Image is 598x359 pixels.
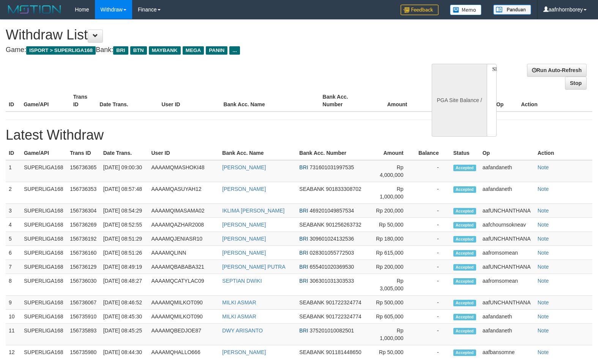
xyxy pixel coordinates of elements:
[299,278,308,284] span: BRI
[369,90,419,112] th: Amount
[326,222,361,228] span: 901256263732
[326,349,361,355] span: 901181448650
[415,296,450,310] td: -
[222,222,266,228] a: [PERSON_NAME]
[6,296,21,310] td: 9
[310,264,354,270] span: 655401020369530
[538,313,549,320] a: Note
[219,146,296,160] th: Bank Acc. Name
[21,232,67,246] td: SUPERLIGA168
[453,186,476,193] span: Accepted
[370,232,415,246] td: Rp 180,000
[310,208,354,214] span: 469201049857534
[480,218,535,232] td: aafchournsokneav
[6,27,391,43] h1: Withdraw List
[320,90,369,112] th: Bank Acc. Number
[370,218,415,232] td: Rp 50,000
[206,46,227,55] span: PANIN
[493,90,518,112] th: Op
[100,246,148,260] td: [DATE] 08:51:26
[310,236,354,242] span: 309601024132536
[453,328,476,334] span: Accepted
[222,186,266,192] a: [PERSON_NAME]
[67,310,100,324] td: 156735910
[299,349,324,355] span: SEABANK
[6,246,21,260] td: 6
[310,328,354,334] span: 375201010082501
[6,146,21,160] th: ID
[310,278,354,284] span: 306301031303533
[538,264,549,270] a: Note
[453,350,476,356] span: Accepted
[222,349,266,355] a: [PERSON_NAME]
[453,165,476,171] span: Accepted
[21,274,67,296] td: SUPERLIGA168
[67,204,100,218] td: 156736304
[100,204,148,218] td: [DATE] 08:54:29
[148,324,219,345] td: AAAAMQBEDJOE87
[535,146,592,160] th: Action
[296,146,370,160] th: Bank Acc. Number
[148,146,219,160] th: User ID
[370,274,415,296] td: Rp 3,005,000
[527,64,587,77] a: Run Auto-Refresh
[565,77,587,90] a: Stop
[415,260,450,274] td: -
[299,328,308,334] span: BRI
[370,146,415,160] th: Amount
[21,260,67,274] td: SUPERLIGA168
[21,218,67,232] td: SUPERLIGA168
[415,160,450,182] td: -
[538,250,549,256] a: Note
[148,232,219,246] td: AAAAMQJENIASR10
[100,232,148,246] td: [DATE] 08:51:29
[480,246,535,260] td: aafromsomean
[148,182,219,204] td: AAAAMQASUYAH12
[299,313,324,320] span: SEABANK
[310,250,354,256] span: 028301055772503
[415,232,450,246] td: -
[6,160,21,182] td: 1
[6,232,21,246] td: 5
[221,90,320,112] th: Bank Acc. Name
[480,232,535,246] td: aafUNCHANTHANA
[415,324,450,345] td: -
[299,208,308,214] span: BRI
[370,204,415,218] td: Rp 200,000
[299,264,308,270] span: BRI
[6,182,21,204] td: 2
[299,250,308,256] span: BRI
[148,260,219,274] td: AAAAMQBABABA321
[415,204,450,218] td: -
[401,5,439,15] img: Feedback.jpg
[100,324,148,345] td: [DATE] 08:45:25
[538,208,549,214] a: Note
[100,146,148,160] th: Date Trans.
[538,236,549,242] a: Note
[67,160,100,182] td: 156736365
[21,246,67,260] td: SUPERLIGA168
[370,246,415,260] td: Rp 615,000
[222,264,285,270] a: [PERSON_NAME] PUTRA
[21,90,70,112] th: Game/API
[538,349,549,355] a: Note
[432,64,486,137] div: PGA Site Balance /
[453,264,476,271] span: Accepted
[222,250,266,256] a: [PERSON_NAME]
[100,274,148,296] td: [DATE] 08:48:27
[21,182,67,204] td: SUPERLIGA168
[493,5,531,15] img: panduan.png
[222,208,284,214] a: IKLIMA [PERSON_NAME]
[222,236,266,242] a: [PERSON_NAME]
[299,186,324,192] span: SEABANK
[415,246,450,260] td: -
[100,160,148,182] td: [DATE] 09:00:30
[415,146,450,160] th: Balance
[96,90,158,112] th: Date Trans.
[415,218,450,232] td: -
[415,182,450,204] td: -
[453,236,476,242] span: Accepted
[538,278,549,284] a: Note
[67,146,100,160] th: Trans ID
[415,310,450,324] td: -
